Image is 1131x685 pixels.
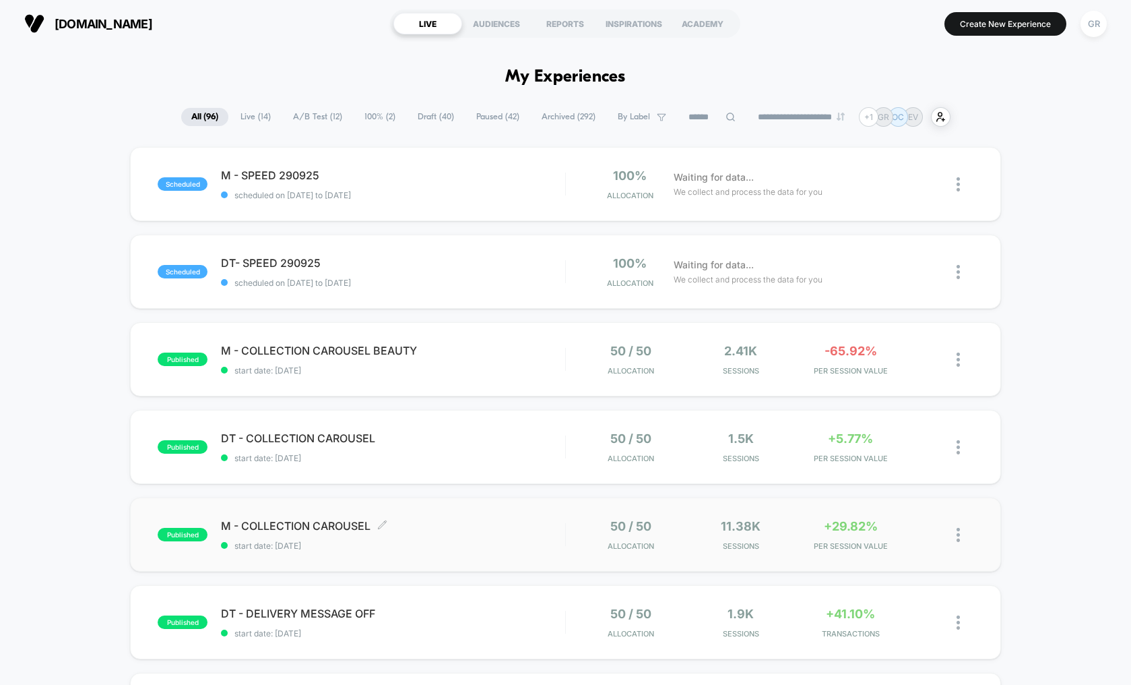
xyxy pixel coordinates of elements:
span: Sessions [689,629,792,638]
span: Allocation [608,541,654,551]
p: EV [908,112,918,122]
span: 1.5k [728,431,754,446]
span: By Label [618,112,650,122]
span: 100% [613,256,647,270]
div: AUDIENCES [462,13,531,34]
span: Waiting for data... [674,170,754,185]
div: LIVE [393,13,462,34]
img: Visually logo [24,13,44,34]
span: published [158,440,207,454]
span: PER SESSION VALUE [799,454,902,463]
span: 50 / 50 [610,607,651,621]
span: TRANSACTIONS [799,629,902,638]
span: Waiting for data... [674,258,754,272]
span: DT - DELIVERY MESSAGE OFF [221,607,565,620]
img: close [957,528,960,542]
span: M - COLLECTION CAROUSEL [221,519,565,533]
span: 100% [613,169,647,183]
div: REPORTS [531,13,600,34]
span: PER SESSION VALUE [799,366,902,376]
img: close [957,265,960,279]
span: published [158,616,207,629]
span: Allocation [608,366,654,376]
span: 2.41k [724,344,757,358]
p: GR [878,112,889,122]
span: 100% ( 2 ) [354,108,406,126]
span: 50 / 50 [610,431,651,446]
span: [DOMAIN_NAME] [55,17,152,31]
span: start date: [DATE] [221,628,565,638]
div: INSPIRATIONS [600,13,668,34]
span: Sessions [689,366,792,376]
span: scheduled [158,265,207,278]
p: OC [892,112,904,122]
span: Allocation [608,454,654,463]
span: Archived ( 292 ) [531,108,606,126]
span: DT - COLLECTION CAROUSEL [221,431,565,445]
span: published [158,528,207,541]
span: We collect and process the data for you [674,273,822,286]
img: end [837,113,845,121]
span: A/B Test ( 12 ) [283,108,352,126]
span: +5.77% [828,431,873,446]
span: scheduled [158,177,207,191]
span: We collect and process the data for you [674,185,822,198]
img: close [957,353,960,367]
img: close [957,177,960,191]
img: close [957,440,960,454]
span: Allocation [607,278,653,288]
div: + 1 [859,107,878,127]
button: [DOMAIN_NAME] [20,13,156,34]
span: published [158,353,207,366]
h1: My Experiences [505,67,626,87]
span: Sessions [689,454,792,463]
span: Draft ( 40 ) [408,108,464,126]
span: Allocation [607,191,653,200]
span: 50 / 50 [610,519,651,533]
span: All ( 96 ) [181,108,228,126]
span: Sessions [689,541,792,551]
span: -65.92% [825,344,877,358]
span: scheduled on [DATE] to [DATE] [221,278,565,288]
span: M - SPEED 290925 [221,169,565,182]
button: Create New Experience [944,12,1066,36]
span: start date: [DATE] [221,453,565,463]
span: +29.82% [824,519,878,533]
span: 11.38k [721,519,761,533]
span: scheduled on [DATE] to [DATE] [221,190,565,200]
span: start date: [DATE] [221,365,565,376]
span: Paused ( 42 ) [466,108,529,126]
span: start date: [DATE] [221,541,565,551]
span: Allocation [608,629,654,638]
img: close [957,616,960,630]
div: GR [1080,11,1107,37]
div: ACADEMY [668,13,737,34]
button: GR [1076,10,1111,38]
span: M - COLLECTION CAROUSEL BEAUTY [221,344,565,357]
span: 50 / 50 [610,344,651,358]
span: PER SESSION VALUE [799,541,902,551]
span: Live ( 14 ) [230,108,281,126]
span: DT- SPEED 290925 [221,256,565,270]
span: 1.9k [728,607,754,621]
span: +41.10% [826,607,875,621]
